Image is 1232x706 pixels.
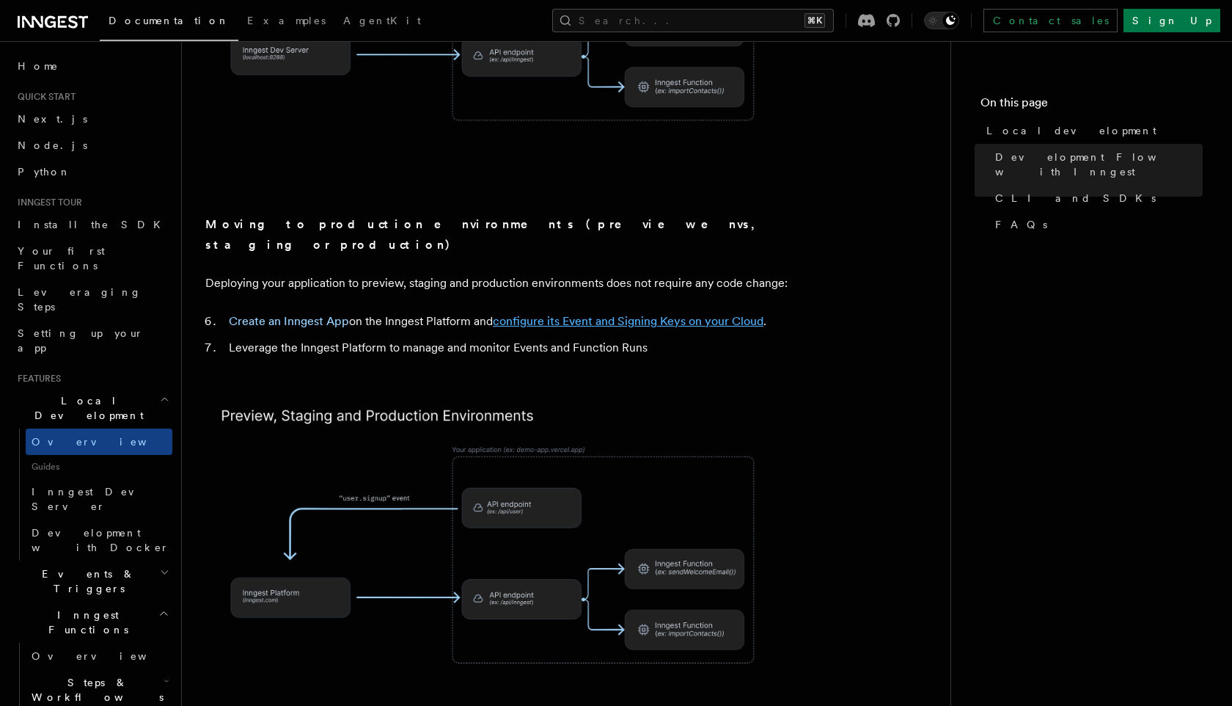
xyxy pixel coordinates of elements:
[18,166,71,178] span: Python
[12,211,172,238] a: Install the SDK
[12,91,76,103] span: Quick start
[334,4,430,40] a: AgentKit
[12,393,160,423] span: Local Development
[343,15,421,26] span: AgentKit
[18,59,59,73] span: Home
[26,455,172,478] span: Guides
[12,602,172,643] button: Inngest Functions
[229,314,349,328] a: Create an Inngest App
[1123,9,1220,32] a: Sign Up
[995,150,1203,179] span: Development Flow with Inngest
[12,197,82,208] span: Inngest tour
[238,4,334,40] a: Examples
[12,567,160,596] span: Events & Triggers
[986,123,1156,138] span: Local development
[32,486,157,512] span: Inngest Dev Server
[32,650,183,662] span: Overview
[26,643,172,669] a: Overview
[804,13,825,28] kbd: ⌘K
[205,273,792,294] p: Deploying your application to preview, staging and production environments does not require any c...
[100,4,238,41] a: Documentation
[205,217,763,252] strong: Moving to production environments (preview envs, staging or production)
[18,113,87,125] span: Next.js
[12,429,172,561] div: Local Development
[18,286,142,313] span: Leveraging Steps
[12,320,172,361] a: Setting up your app
[26,520,172,561] a: Development with Docker
[12,279,172,320] a: Leveraging Steps
[26,429,172,455] a: Overview
[12,608,158,637] span: Inngest Functions
[12,106,172,132] a: Next.js
[224,311,792,332] li: on the Inngest Platform and .
[109,15,230,26] span: Documentation
[32,436,183,448] span: Overview
[32,527,169,553] span: Development with Docker
[552,9,834,32] button: Search...⌘K
[989,144,1203,185] a: Development Flow with Inngest
[493,314,763,328] a: configure its Event and Signing Keys on your Cloud
[980,117,1203,144] a: Local development
[18,327,144,354] span: Setting up your app
[224,338,792,358] li: Leverage the Inngest Platform to manage and monitor Events and Function Runs
[26,478,172,520] a: Inngest Dev Server
[12,561,172,602] button: Events & Triggers
[18,219,169,230] span: Install the SDK
[989,211,1203,238] a: FAQs
[205,393,792,699] img: When deployed, your application communicates with the Inngest Platform.
[983,9,1118,32] a: Contact sales
[989,185,1203,211] a: CLI and SDKs
[12,238,172,279] a: Your first Functions
[247,15,326,26] span: Examples
[12,159,172,185] a: Python
[980,94,1203,117] h4: On this page
[995,217,1047,232] span: FAQs
[18,139,87,151] span: Node.js
[12,53,172,79] a: Home
[12,132,172,159] a: Node.js
[995,191,1156,205] span: CLI and SDKs
[26,675,164,705] span: Steps & Workflows
[924,12,959,29] button: Toggle dark mode
[12,373,61,385] span: Features
[12,387,172,429] button: Local Development
[18,245,105,272] span: Your first Functions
